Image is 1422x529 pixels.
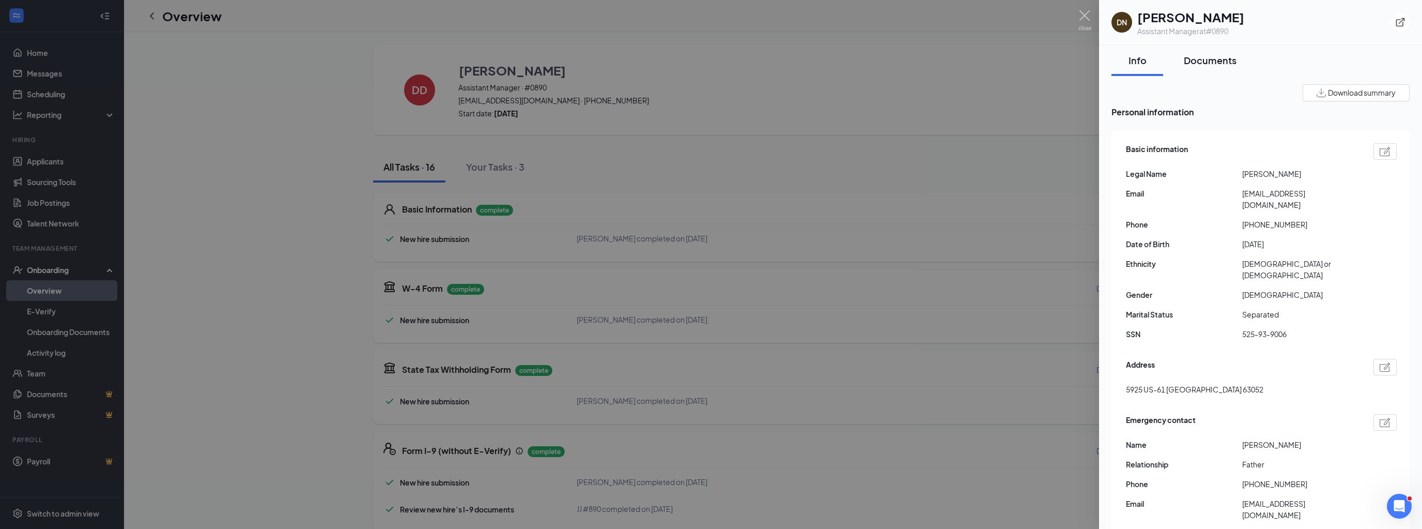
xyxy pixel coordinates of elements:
span: [EMAIL_ADDRESS][DOMAIN_NAME] [1242,498,1358,521]
span: [PERSON_NAME] [1242,439,1358,450]
span: Gender [1126,289,1242,300]
span: [PHONE_NUMBER] [1242,219,1358,230]
iframe: Intercom live chat [1387,494,1412,519]
svg: ExternalLink [1395,17,1405,27]
span: Date of Birth [1126,238,1242,250]
span: Address [1126,359,1155,375]
span: Email [1126,188,1242,199]
div: Assistant Manager at #0890 [1137,26,1244,36]
span: SSN [1126,328,1242,340]
span: Personal information [1111,105,1410,118]
span: [DEMOGRAPHIC_DATA] [1242,289,1358,300]
span: Relationship [1126,459,1242,470]
span: Email [1126,498,1242,509]
span: Phone [1126,219,1242,230]
span: Father [1242,459,1358,470]
span: [DATE] [1242,238,1358,250]
span: Phone [1126,478,1242,490]
div: DN [1117,17,1127,27]
span: Basic information [1126,143,1188,160]
span: Download summary [1328,87,1396,98]
span: [DEMOGRAPHIC_DATA] or [DEMOGRAPHIC_DATA] [1242,258,1358,281]
span: 5925 US-61 [GEOGRAPHIC_DATA] 63052 [1126,384,1263,395]
span: Marital Status [1126,309,1242,320]
span: Separated [1242,309,1358,320]
button: ExternalLink [1391,13,1410,32]
button: Download summary [1303,84,1410,101]
span: [PERSON_NAME] [1242,168,1358,179]
span: Legal Name [1126,168,1242,179]
span: [PHONE_NUMBER] [1242,478,1358,490]
div: Documents [1184,54,1236,67]
span: Emergency contact [1126,414,1196,431]
span: 525-93-9006 [1242,328,1358,340]
span: Ethnicity [1126,258,1242,269]
div: Info [1122,54,1153,67]
h1: [PERSON_NAME] [1137,8,1244,26]
span: Name [1126,439,1242,450]
span: [EMAIL_ADDRESS][DOMAIN_NAME] [1242,188,1358,210]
